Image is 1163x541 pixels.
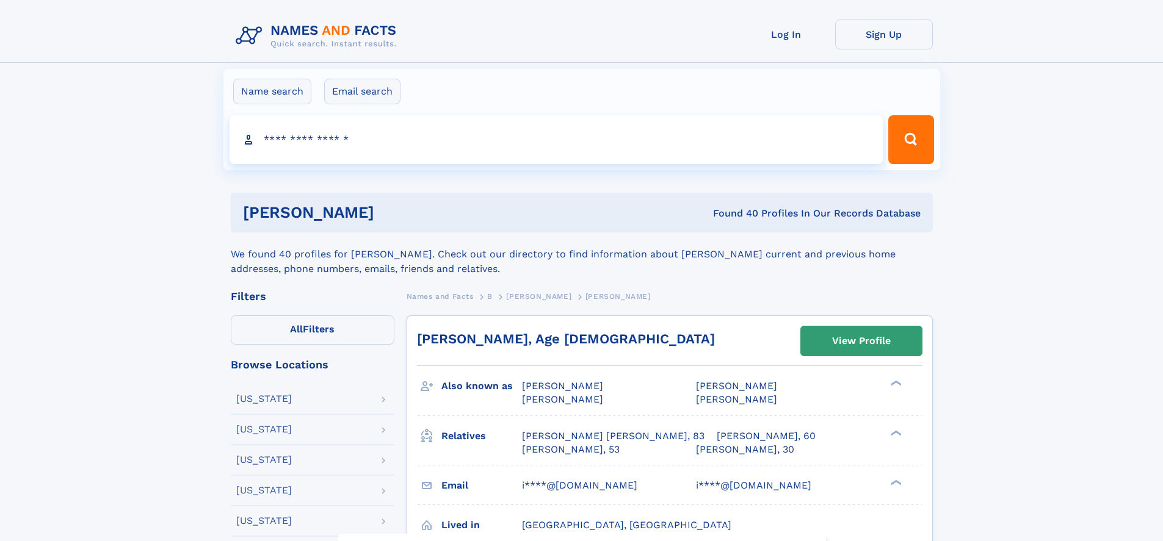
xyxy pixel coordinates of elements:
[696,443,794,456] a: [PERSON_NAME], 30
[522,519,731,531] span: [GEOGRAPHIC_DATA], [GEOGRAPHIC_DATA]
[236,516,292,526] div: [US_STATE]
[543,207,921,220] div: Found 40 Profiles In Our Records Database
[522,380,603,392] span: [PERSON_NAME]
[441,475,522,496] h3: Email
[441,376,522,396] h3: Also known as
[243,205,544,220] h1: [PERSON_NAME]
[441,426,522,446] h3: Relatives
[522,443,620,456] a: [PERSON_NAME], 53
[233,79,311,104] label: Name search
[230,115,883,164] input: search input
[231,359,394,370] div: Browse Locations
[236,394,292,404] div: [US_STATE]
[231,315,394,345] label: Filters
[522,429,705,443] a: [PERSON_NAME] [PERSON_NAME], 83
[324,79,400,104] label: Email search
[888,115,933,164] button: Search Button
[835,20,933,49] a: Sign Up
[888,379,902,387] div: ❯
[801,326,922,356] a: View Profile
[737,20,835,49] a: Log In
[407,288,474,304] a: Names and Facts
[696,380,777,392] span: [PERSON_NAME]
[231,20,407,52] img: Logo Names and Facts
[236,485,292,495] div: [US_STATE]
[506,292,571,301] span: [PERSON_NAME]
[231,291,394,302] div: Filters
[290,323,303,335] span: All
[696,393,777,405] span: [PERSON_NAME]
[888,429,902,437] div: ❯
[417,331,715,346] a: [PERSON_NAME], Age [DEMOGRAPHIC_DATA]
[585,292,651,301] span: [PERSON_NAME]
[236,455,292,465] div: [US_STATE]
[487,292,493,301] span: B
[522,393,603,405] span: [PERSON_NAME]
[506,288,571,304] a: [PERSON_NAME]
[832,327,891,355] div: View Profile
[487,288,493,304] a: B
[717,429,816,443] a: [PERSON_NAME], 60
[888,478,902,486] div: ❯
[236,425,292,434] div: [US_STATE]
[231,232,933,276] div: We found 40 profiles for [PERSON_NAME]. Check out our directory to find information about [PERSON...
[441,515,522,536] h3: Lived in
